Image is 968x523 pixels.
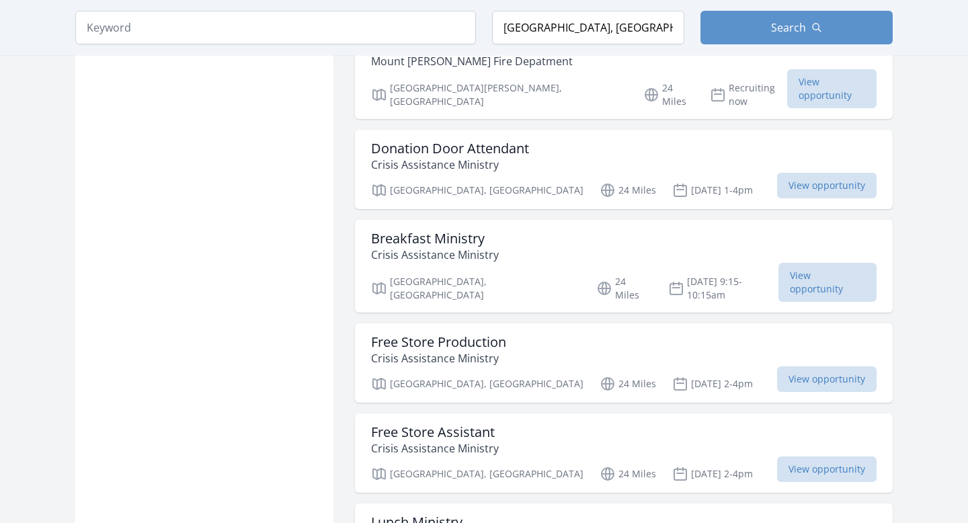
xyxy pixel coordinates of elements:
[600,182,656,198] p: 24 Miles
[355,413,893,493] a: Free Store Assistant Crisis Assistance Ministry [GEOGRAPHIC_DATA], [GEOGRAPHIC_DATA] 24 Miles [DA...
[355,130,893,209] a: Donation Door Attendant Crisis Assistance Ministry [GEOGRAPHIC_DATA], [GEOGRAPHIC_DATA] 24 Miles ...
[600,376,656,392] p: 24 Miles
[355,323,893,403] a: Free Store Production Crisis Assistance Ministry [GEOGRAPHIC_DATA], [GEOGRAPHIC_DATA] 24 Miles [D...
[355,220,893,313] a: Breakfast Ministry Crisis Assistance Ministry [GEOGRAPHIC_DATA], [GEOGRAPHIC_DATA] 24 Miles [DATE...
[492,11,684,44] input: Location
[672,182,753,198] p: [DATE] 1-4pm
[371,53,573,69] p: Mount [PERSON_NAME] Fire Depatment
[371,424,499,440] h3: Free Store Assistant
[777,366,877,392] span: View opportunity
[600,466,656,482] p: 24 Miles
[596,275,652,302] p: 24 Miles
[371,247,499,263] p: Crisis Assistance Ministry
[371,275,580,302] p: [GEOGRAPHIC_DATA], [GEOGRAPHIC_DATA]
[778,263,877,302] span: View opportunity
[371,81,627,108] p: [GEOGRAPHIC_DATA][PERSON_NAME], [GEOGRAPHIC_DATA]
[371,182,583,198] p: [GEOGRAPHIC_DATA], [GEOGRAPHIC_DATA]
[75,11,476,44] input: Keyword
[355,26,893,119] a: Volunteer Firefighter Mount [PERSON_NAME] Fire Depatment [GEOGRAPHIC_DATA][PERSON_NAME], [GEOGRAP...
[371,376,583,392] p: [GEOGRAPHIC_DATA], [GEOGRAPHIC_DATA]
[371,440,499,456] p: Crisis Assistance Ministry
[787,69,877,108] span: View opportunity
[371,157,529,173] p: Crisis Assistance Ministry
[371,231,499,247] h3: Breakfast Ministry
[777,456,877,482] span: View opportunity
[771,19,806,36] span: Search
[668,275,778,302] p: [DATE] 9:15-10:15am
[700,11,893,44] button: Search
[371,140,529,157] h3: Donation Door Attendant
[643,81,694,108] p: 24 Miles
[710,81,787,108] p: Recruiting now
[777,173,877,198] span: View opportunity
[371,334,506,350] h3: Free Store Production
[672,376,753,392] p: [DATE] 2-4pm
[672,466,753,482] p: [DATE] 2-4pm
[371,350,506,366] p: Crisis Assistance Ministry
[371,466,583,482] p: [GEOGRAPHIC_DATA], [GEOGRAPHIC_DATA]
